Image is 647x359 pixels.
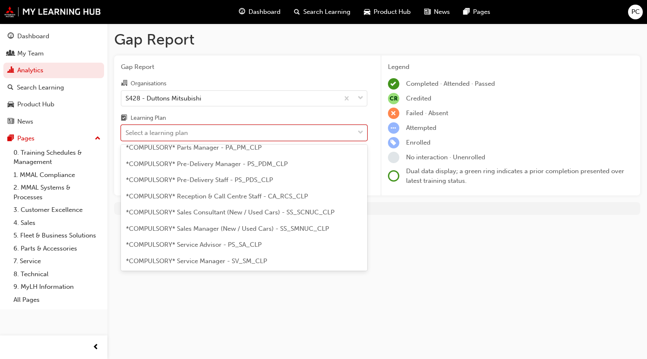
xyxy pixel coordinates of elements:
h1: Gap Report [114,30,640,49]
div: S428 - Duttons Mitsubishi [126,93,201,103]
span: learningRecordVerb_FAIL-icon [388,108,399,119]
a: Search Learning [3,80,104,95]
span: Product Hub [374,7,411,17]
span: learningRecordVerb_ENROLL-icon [388,137,399,148]
a: guage-iconDashboard [232,3,287,21]
span: up-icon [95,133,101,144]
span: Attempted [406,124,436,132]
a: 3. Customer Excellence [10,203,104,216]
span: *COMPULSORY* Service Manager - SV_SM_CLP [126,257,267,265]
span: down-icon [358,127,364,138]
span: pages-icon [8,135,14,143]
span: car-icon [364,7,370,17]
div: Learning Plan [131,114,166,122]
span: chart-icon [8,67,14,74]
div: Legend [388,62,634,72]
a: 5. Fleet & Business Solutions [10,229,104,242]
img: mmal [4,6,101,17]
div: News [17,117,33,127]
div: Organisations [131,79,166,88]
a: Product Hub [3,97,104,112]
a: 4. Sales [10,216,104,230]
button: Pages [3,131,104,146]
button: PC [628,5,643,19]
a: My Team [3,46,104,61]
span: Completed · Attended · Passed [406,80,495,87]
span: *COMPULSORY* Parts Manager - PA_PM_CLP [126,144,262,151]
span: Enrolled [406,139,430,146]
span: Dual data display; a green ring indicates a prior completion presented over latest training status. [406,167,624,185]
span: news-icon [8,118,14,126]
span: *COMPULSORY* Sales Manager (New / Used Cars) - SS_SMNUC_CLP [126,225,329,232]
a: 0. Training Schedules & Management [10,146,104,169]
span: Search Learning [303,7,350,17]
span: organisation-icon [121,80,127,87]
div: Dashboard [17,32,49,41]
a: Analytics [3,63,104,78]
span: Dashboard [249,7,281,17]
a: search-iconSearch Learning [287,3,357,21]
span: people-icon [8,50,14,58]
div: My Team [17,49,44,58]
span: Failed · Absent [406,109,448,117]
span: car-icon [8,101,14,108]
span: *COMPULSORY* Pre-Delivery Manager - PS_PDM_CLP [126,160,288,168]
button: DashboardMy TeamAnalyticsSearch LearningProduct HubNews [3,27,104,131]
span: News [434,7,450,17]
span: *COMPULSORY* Service Advisor - PS_SA_CLP [126,241,262,248]
span: learningRecordVerb_ATTEMPT-icon [388,122,399,134]
span: guage-icon [239,7,245,17]
span: learningRecordVerb_NONE-icon [388,152,399,163]
a: News [3,114,104,129]
span: pages-icon [463,7,470,17]
a: 2. MMAL Systems & Processes [10,181,104,203]
a: 7. Service [10,255,104,268]
span: down-icon [358,93,364,104]
a: All Pages [10,293,104,306]
span: prev-icon [93,342,99,353]
span: *COMPULSORY* Sales Consultant (New / Used Cars) - SS_SCNUC_CLP [126,209,334,216]
a: news-iconNews [417,3,457,21]
span: guage-icon [8,33,14,40]
div: Search Learning [17,83,64,92]
a: 6. Parts & Accessories [10,242,104,255]
span: search-icon [8,84,13,92]
span: Gap Report [121,62,367,72]
div: Pages [17,134,35,143]
span: search-icon [294,7,300,17]
span: news-icon [424,7,430,17]
span: PC [631,7,640,17]
span: No interaction · Unenrolled [406,153,485,161]
a: Dashboard [3,29,104,44]
div: Select a learning plan [126,128,188,138]
span: learningRecordVerb_COMPLETE-icon [388,78,399,90]
a: car-iconProduct Hub [357,3,417,21]
a: 8. Technical [10,268,104,281]
a: 9. MyLH Information [10,280,104,293]
div: Product Hub [17,100,54,109]
span: *COMPULSORY* Pre-Delivery Staff - PS_PDS_CLP [126,176,273,184]
span: learningplan-icon [121,115,127,122]
a: pages-iconPages [457,3,497,21]
span: Pages [473,7,490,17]
span: null-icon [388,93,399,104]
span: *COMPULSORY* Reception & Call Centre Staff - CA_RCS_CLP [126,193,308,200]
a: 1. MMAL Compliance [10,169,104,182]
span: Credited [406,95,431,102]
